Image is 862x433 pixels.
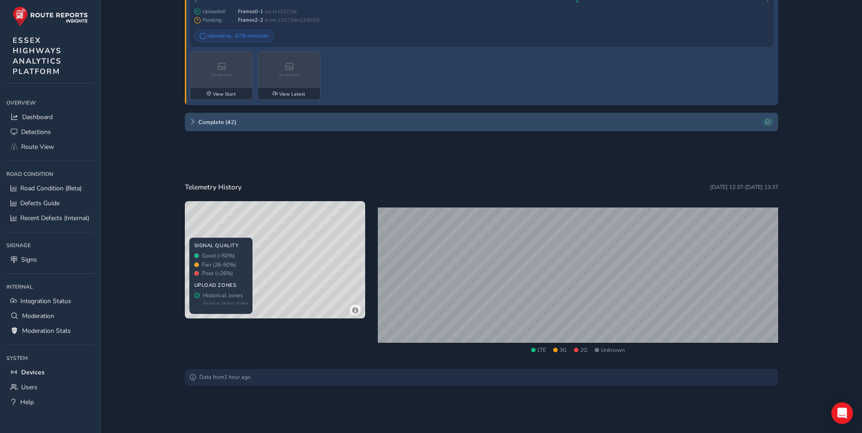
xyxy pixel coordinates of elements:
a: Dashboard [6,110,94,124]
span: Complete ( 42 ) [198,118,759,126]
a: Users [6,380,94,395]
span: 3G [553,346,567,354]
span: Moderation Stats [22,327,71,335]
a: No previewView Latest [257,51,321,100]
div: Signage [6,239,94,252]
a: Help [6,395,94,410]
a: Road Condition (Beta) [6,181,94,196]
span: Road Condition (Beta) [20,184,82,193]
span: (up to 12:57:24 ) [263,8,297,15]
span: Historical zones [203,292,243,299]
a: Moderation Stats [6,323,94,338]
span: 2G [574,346,587,354]
div: System [6,351,94,365]
span: Frames 2 - 2 [238,17,263,23]
a: No previewView Start [190,51,253,100]
span: Recent Defects (Internal) [20,214,89,222]
a: Integration Status [6,294,94,309]
div: Data from 1 hour ago [185,369,778,386]
div: Overview [6,96,94,110]
span: Poor (<26%) [202,270,233,277]
span: Good (>50%) [202,252,235,259]
a: Detections [6,124,94,139]
span: Signs [21,255,37,264]
span: Detections [21,128,51,136]
span: Dashboard [22,113,53,121]
a: Signs [6,252,94,267]
span: No preview [211,72,232,78]
a: Defects Guide [6,196,94,211]
span: ( from 12:57:24 to 12:45:03 ) [263,17,320,23]
img: rr logo [13,6,88,27]
a: Moderation [6,309,94,323]
span: Devices [21,368,45,377]
div: Internal [6,280,94,294]
span: Route View [21,143,54,151]
span: Pending: [194,17,235,23]
span: View Start [213,91,236,97]
div: Uploading... 67 % complete [194,30,274,42]
span: Unknown [595,346,625,354]
span: [DATE] 12:37 - [DATE] 13:37 [710,184,778,191]
span: ESSEX HIGHWAYS ANALYTICS PLATFORM [13,35,62,77]
span: LTE [531,346,546,354]
span: Fair (26-50%) [202,261,236,268]
span: Integration Status [20,297,71,305]
a: Devices [6,365,94,380]
span: Help [20,398,34,406]
span: Uploaded: [194,8,235,15]
a: Recent Defects (Internal) [6,211,94,226]
div: UPLOAD ZONES [194,282,248,289]
a: Route View [6,139,94,154]
div: Road Condition [6,167,94,181]
span: Users [21,383,37,392]
span: Moderation [22,312,54,320]
span: Defects Guide [20,199,60,207]
div: Based on 14 days of data [203,300,248,306]
span: Frames 0 - 1 [238,8,263,15]
div: Open Intercom Messenger [831,402,853,424]
h3: Telemetry History [185,183,242,191]
span: View Latest [279,91,305,97]
span: No preview [279,72,300,78]
div: SIGNAL QUALITY [194,242,248,249]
